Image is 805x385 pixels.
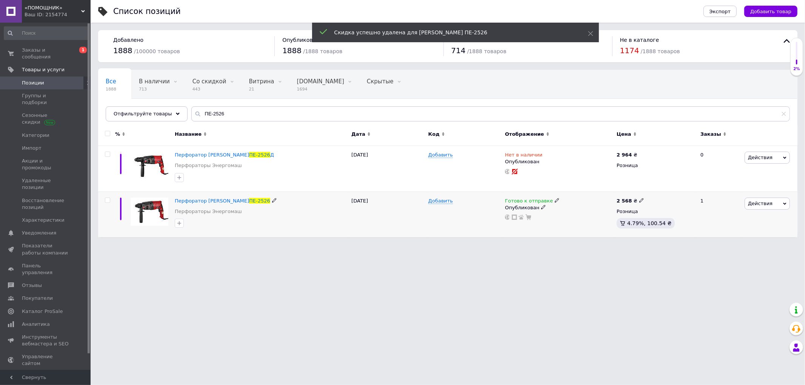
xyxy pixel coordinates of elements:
span: Аналитика [22,321,50,328]
img: Перфоратор Энергомаш ПЕ-2526Д [131,152,168,180]
span: Управление сайтом [22,353,70,367]
span: Добавлено [113,37,143,43]
span: Панель управления [22,262,70,276]
span: Д [270,152,274,158]
span: Отзывы [22,282,42,289]
span: / 1888 товаров [467,48,506,54]
span: Опубликовано [282,37,323,43]
div: 1 [696,192,743,237]
b: 2 964 [617,152,632,158]
div: 0 [696,146,743,192]
span: Категории [22,132,49,139]
div: Опубликован [505,158,613,165]
span: 1 [79,47,87,53]
span: Код [428,131,440,138]
span: Группы и подборки [22,92,70,106]
span: 21 [249,86,274,92]
div: Розница [617,162,694,169]
img: Перфоратор Энергомаш ПЕ-2526 [131,198,168,226]
span: 713 [139,86,170,92]
div: ₴ [617,152,637,158]
div: [DATE] [349,192,426,237]
span: Характеристики [22,217,65,224]
input: Поиск [4,26,89,40]
span: / 1888 товаров [303,48,342,54]
a: Перфоратор [PERSON_NAME]ПЕ-2526 [175,198,270,204]
div: Скидка успешно удалена для [PERSON_NAME] ПЕ-2526 [334,29,569,36]
div: Список позиций [113,8,181,15]
span: Каталог ProSale [22,308,63,315]
div: Ваш ID: 2154774 [25,11,91,18]
span: Добавить [428,198,453,204]
span: Название [175,131,202,138]
a: Перфораторы Энергомаш [175,162,242,169]
span: Перфоратор [PERSON_NAME] [175,152,249,158]
span: [DOMAIN_NAME] [297,78,344,85]
span: Инструменты вебмастера и SEO [22,334,70,347]
span: Перфоратор [PERSON_NAME] [175,198,249,204]
span: Удаленные позиции [22,177,70,191]
span: 1888 [113,46,132,55]
span: Импорт [22,145,42,152]
a: Перфораторы Энергомаш [175,208,242,215]
span: Скрытые [367,78,394,85]
span: Дата [351,131,365,138]
span: Добавить товар [750,9,791,14]
span: 1174 [620,46,639,55]
span: 1888 [282,46,302,55]
div: Розница [617,208,694,215]
span: Действия [748,201,773,206]
span: Отфильтруйте товары [114,111,172,117]
span: ПЕ-2526 [249,152,270,158]
span: Сезонные скидки [22,112,70,126]
span: 443 [192,86,226,92]
button: Экспорт [703,6,737,17]
span: Нет в наличии [505,152,542,160]
div: [DATE] [349,146,426,192]
span: 4.79%, 100.54 ₴ [627,220,672,226]
span: 714 [451,46,466,55]
button: Добавить товар [744,6,797,17]
span: Опубликованные [106,107,157,114]
span: Восстановление позиций [22,197,70,211]
span: Не в каталоге [620,37,659,43]
span: Позиции [22,80,44,86]
span: «ПОМОЩНИК» [25,5,81,11]
a: Перфоратор [PERSON_NAME]ПЕ-2526Д [175,152,274,158]
span: Все [106,78,116,85]
span: Заказы [700,131,721,138]
span: % [115,131,120,138]
div: ₴ [617,198,644,204]
span: Уведомления [22,230,56,236]
span: Экспорт [710,9,731,14]
input: Поиск по названию позиции, артикулу и поисковым запросам [191,106,790,121]
span: Отображение [505,131,544,138]
span: ПЕ-2526 [249,198,270,204]
span: Покупатели [22,295,53,302]
span: Заказы и сообщения [22,47,70,60]
span: Показатели работы компании [22,242,70,256]
span: Товары и услуги [22,66,65,73]
span: / 100000 товаров [134,48,180,54]
span: Витрина [249,78,274,85]
span: 1694 [297,86,344,92]
span: / 1888 товаров [641,48,680,54]
b: 2 568 [617,198,632,204]
span: Цена [617,131,631,138]
span: 1888 [106,86,116,92]
span: Готово к отправке [505,198,553,206]
span: Со скидкой [192,78,226,85]
span: Действия [748,155,773,160]
span: Добавить [428,152,453,158]
div: Опубликован [505,204,613,211]
span: В наличии [139,78,170,85]
span: Акции и промокоды [22,158,70,171]
div: 2% [791,66,803,72]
